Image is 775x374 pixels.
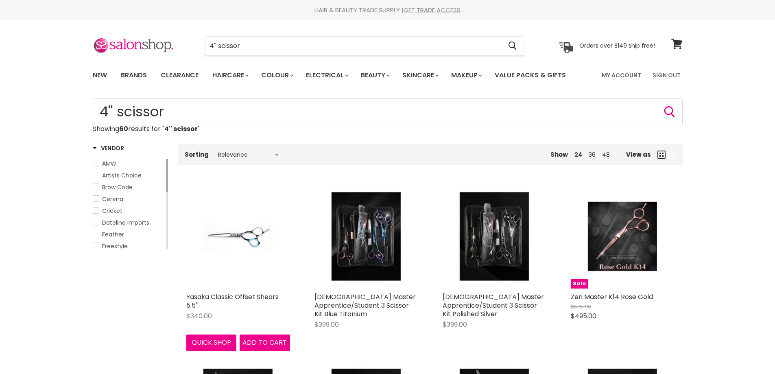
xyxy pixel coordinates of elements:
[571,185,675,289] a: Zen Master K14 Rose GoldSale
[186,335,237,351] button: Quick shop
[93,125,683,133] p: Showing results for " "
[93,171,164,180] a: Artists Choice
[571,279,588,289] span: Sale
[648,67,685,84] a: Sign Out
[115,67,153,84] a: Brands
[206,67,253,84] a: Haircare
[185,151,209,158] label: Sorting
[83,63,693,87] nav: Main
[93,218,164,227] a: Dateline Imports
[589,151,596,159] a: 36
[102,219,149,227] span: Dateline Imports
[83,6,693,14] div: HAIR & BEAUTY TRADE SUPPLY |
[240,335,290,351] button: Add to cart
[102,195,123,203] span: Cerena
[404,6,461,14] a: GET TRADE ACCESS
[300,67,353,84] a: Electrical
[550,150,568,159] span: Show
[663,105,676,118] button: Search
[93,159,164,168] a: AMW
[186,185,290,289] a: Yasaka Classic Offset Shears 5.5
[93,183,164,192] a: Brow Code
[396,67,443,84] a: Skincare
[571,303,591,311] span: $575.00
[119,124,128,133] strong: 60
[205,36,524,56] form: Product
[571,311,596,321] span: $495.00
[93,98,683,125] input: Search
[93,206,164,215] a: Cricket
[571,292,653,302] a: Zen Master K14 Rose Gold
[579,42,655,49] p: Orders over $149 ship free!
[87,63,585,87] ul: Main menu
[102,183,133,191] span: Brow Code
[255,67,298,84] a: Colour
[102,230,124,238] span: Feather
[242,338,287,347] span: Add to cart
[602,151,610,159] a: 48
[93,195,164,203] a: Cerena
[443,185,546,289] a: Zen Master Apprentice/Student 3 Scissor Kit Polished Silver
[205,37,502,55] input: Search
[93,242,164,251] a: Freestyle
[489,67,572,84] a: Value Packs & Gifts
[155,67,205,84] a: Clearance
[314,320,339,329] span: $399.00
[355,67,395,84] a: Beauty
[332,185,401,289] img: Zen Master Apprentice/Student 3 Scissor Kit Blue Titanium
[186,311,212,321] span: $340.00
[164,124,198,133] strong: 4'' scissor
[314,292,416,319] a: [DEMOGRAPHIC_DATA] Master Apprentice/Student 3 Scissor Kit Blue Titanium
[443,320,467,329] span: $399.00
[574,151,582,159] a: 24
[443,292,544,319] a: [DEMOGRAPHIC_DATA] Master Apprentice/Student 3 Scissor Kit Polished Silver
[102,242,128,250] span: Freestyle
[93,98,683,125] form: Product
[502,37,524,55] button: Search
[102,160,116,168] span: AMW
[445,67,487,84] a: Makeup
[102,207,122,215] span: Cricket
[597,67,646,84] a: My Account
[102,171,142,179] span: Artists Choice
[93,230,164,239] a: Feather
[186,292,279,310] a: Yasaka Classic Offset Shears 5.5"
[93,144,124,152] h3: Vendor
[87,67,113,84] a: New
[626,151,651,158] span: View as
[314,185,418,289] a: Zen Master Apprentice/Student 3 Scissor Kit Blue Titanium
